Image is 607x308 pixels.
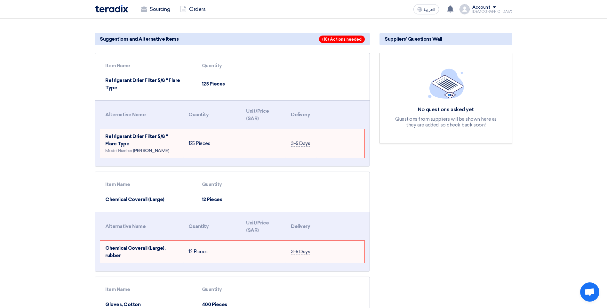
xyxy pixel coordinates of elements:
span: Chemical Coverall (Large), rubber [105,245,166,258]
div: Model Number: [105,147,178,154]
th: Quantity [183,215,241,238]
th: Delivery [286,215,316,238]
th: Item Name [100,177,197,192]
span: Refrigerant Drier Filter 5/8 " Flare Type [105,134,168,147]
div: Open chat [580,282,599,302]
div: No questions asked yet [392,106,500,113]
a: Sourcing [136,2,175,16]
th: Alternative Name [100,215,183,238]
div: Account [472,5,491,10]
span: 3-5 Days [291,141,310,147]
th: Item Name [100,282,197,297]
span: (18) Actions needed [319,36,365,43]
td: 125 Pieces [183,129,241,158]
div: Questions from suppliers will be shown here as they are added, so check back soon! [392,116,500,128]
img: empty_state_list.svg [428,69,464,99]
td: Refrigerant Drier Filter 5/8 " Flare Type [100,73,197,95]
th: Quantity [197,58,264,73]
span: Suggestions and Alternative Items [100,36,179,43]
span: 3-5 Days [291,249,310,255]
th: Unit/Price (SAR) [241,215,286,238]
div: [DEMOGRAPHIC_DATA] [472,10,512,13]
th: Quantity [197,282,264,297]
span: [PERSON_NAME] [133,148,169,153]
td: 12 Pieces [197,192,264,207]
td: 125 Pieces [197,73,264,95]
button: العربية [413,4,439,14]
th: Alternative Name [100,104,183,126]
span: Suppliers' Questions Wall [385,36,442,43]
th: Quantity [197,177,264,192]
span: العربية [424,7,435,12]
img: profile_test.png [459,4,470,14]
td: 12 Pieces [183,241,241,263]
th: Quantity [183,104,241,126]
a: Orders [175,2,211,16]
th: Item Name [100,58,197,73]
th: Unit/Price (SAR) [241,104,286,126]
td: Chemical Coverall (Large) [100,192,197,207]
img: Teradix logo [95,5,128,12]
th: Delivery [286,104,316,126]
